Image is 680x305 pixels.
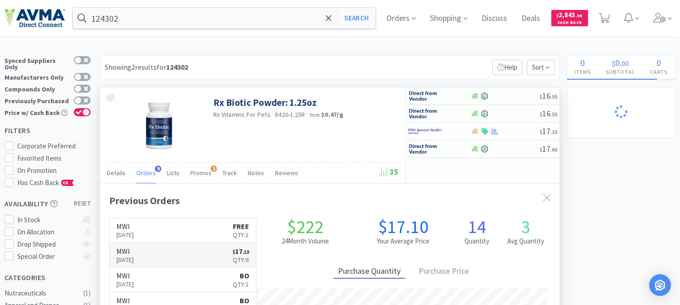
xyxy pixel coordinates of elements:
[240,271,249,280] strong: BO
[643,67,675,76] h4: Carts
[18,153,91,164] div: Favorited Items
[18,239,78,250] div: Drop Shipped
[550,146,557,153] span: . 60
[105,62,188,73] div: Showing 2 results
[256,218,354,236] h1: $222
[453,218,502,236] h1: 14
[73,8,376,29] input: Search by item, sku, manufacturer, ingredient, size...
[110,267,256,292] a: MWI[DATE]BOQty:1
[5,199,91,209] h5: Availability
[622,59,629,68] span: 00
[502,218,550,236] h1: 3
[110,243,256,268] a: MWI[DATE]$17.10Qty:6
[478,14,511,23] a: Discuss
[5,288,78,299] div: Nutraceuticals
[116,248,134,255] h6: MWI
[240,296,249,305] strong: BO
[157,62,188,71] span: for
[62,180,71,186] span: CB
[166,62,188,71] strong: 124302
[616,57,620,68] span: 0
[333,265,405,279] div: Purchase Quantity
[5,9,65,28] img: e4e33dab9f054f5782a47901c742baa9_102.png
[130,96,188,155] img: b4305b96b5c84e21bbff73ea9edde6bb_473074.png
[557,13,559,19] span: $
[190,169,212,177] span: Promos
[116,279,134,289] p: [DATE]
[116,255,134,265] p: [DATE]
[540,143,557,154] span: 17
[275,169,298,177] span: Reviews
[167,169,179,177] span: Lists
[5,96,69,104] div: Previously Purchased
[527,60,555,75] span: Sort
[5,73,69,81] div: Manufacturers Only
[540,126,557,136] span: 17
[5,272,91,283] h5: Categories
[307,110,309,119] span: ·
[354,218,452,236] h1: $17.10
[540,91,557,101] span: 16
[109,193,550,209] div: Previous Orders
[502,236,550,247] h2: Avg Quantity
[213,96,317,109] a: Rx Biotic Powder: 1.25oz
[540,108,557,119] span: 16
[116,297,134,304] h6: MWI
[232,247,249,256] span: 17
[540,129,542,135] span: $
[211,166,217,172] span: 1
[116,230,134,240] p: [DATE]
[222,169,237,177] span: Track
[5,56,69,70] div: Synced Suppliers Only
[321,110,343,119] strong: $0.47 / g
[74,199,91,209] span: reset
[213,110,270,119] a: Rx Vitamins For Pets
[598,67,643,76] h4: Subtotal
[408,142,442,156] img: c67096674d5b41e1bca769e75293f8dd_19.png
[232,255,249,265] p: Qty: 6
[567,67,598,76] h4: Items
[155,166,161,172] span: 9
[242,249,249,255] span: . 10
[116,272,134,279] h6: MWI
[83,288,91,299] div: ( 1 )
[649,274,671,296] div: Open Intercom Messenger
[612,59,616,68] span: $
[248,169,264,177] span: Notes
[18,227,78,238] div: On Allocation
[310,112,320,118] span: from
[18,165,91,176] div: On Promotion
[380,167,399,177] span: 35
[18,178,74,187] span: Has Cash Back
[453,236,502,247] h2: Quantity
[550,129,557,135] span: . 10
[518,14,544,23] a: Deals
[107,169,125,177] span: Details
[408,107,442,120] img: c67096674d5b41e1bca769e75293f8dd_19.png
[581,57,585,68] span: 0
[408,124,442,138] img: f6b2451649754179b5b4e0c70c3f7cb0_2.png
[232,249,235,255] span: $
[233,222,249,231] strong: FREE
[550,93,557,100] span: . 55
[408,89,442,103] img: c67096674d5b41e1bca769e75293f8dd_19.png
[540,93,542,100] span: $
[557,10,583,19] span: 2,843
[272,110,274,119] span: ·
[116,223,134,230] h6: MWI
[275,110,305,119] span: 8420-1.25R
[5,108,69,116] div: Price w/ Cash Back
[5,85,69,92] div: Compounds Only
[576,13,583,19] span: . 98
[338,8,375,29] button: Search
[110,218,256,243] a: MWI[DATE]FREEQty:1
[492,60,522,75] p: Help
[550,111,557,118] span: . 55
[233,230,249,240] p: Qty: 1
[540,146,542,153] span: $
[551,6,588,30] a: $2,843.98Cash Back
[256,236,354,247] h2: 24 Month Volume
[540,111,542,118] span: $
[233,279,249,289] p: Qty: 1
[598,58,643,67] div: .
